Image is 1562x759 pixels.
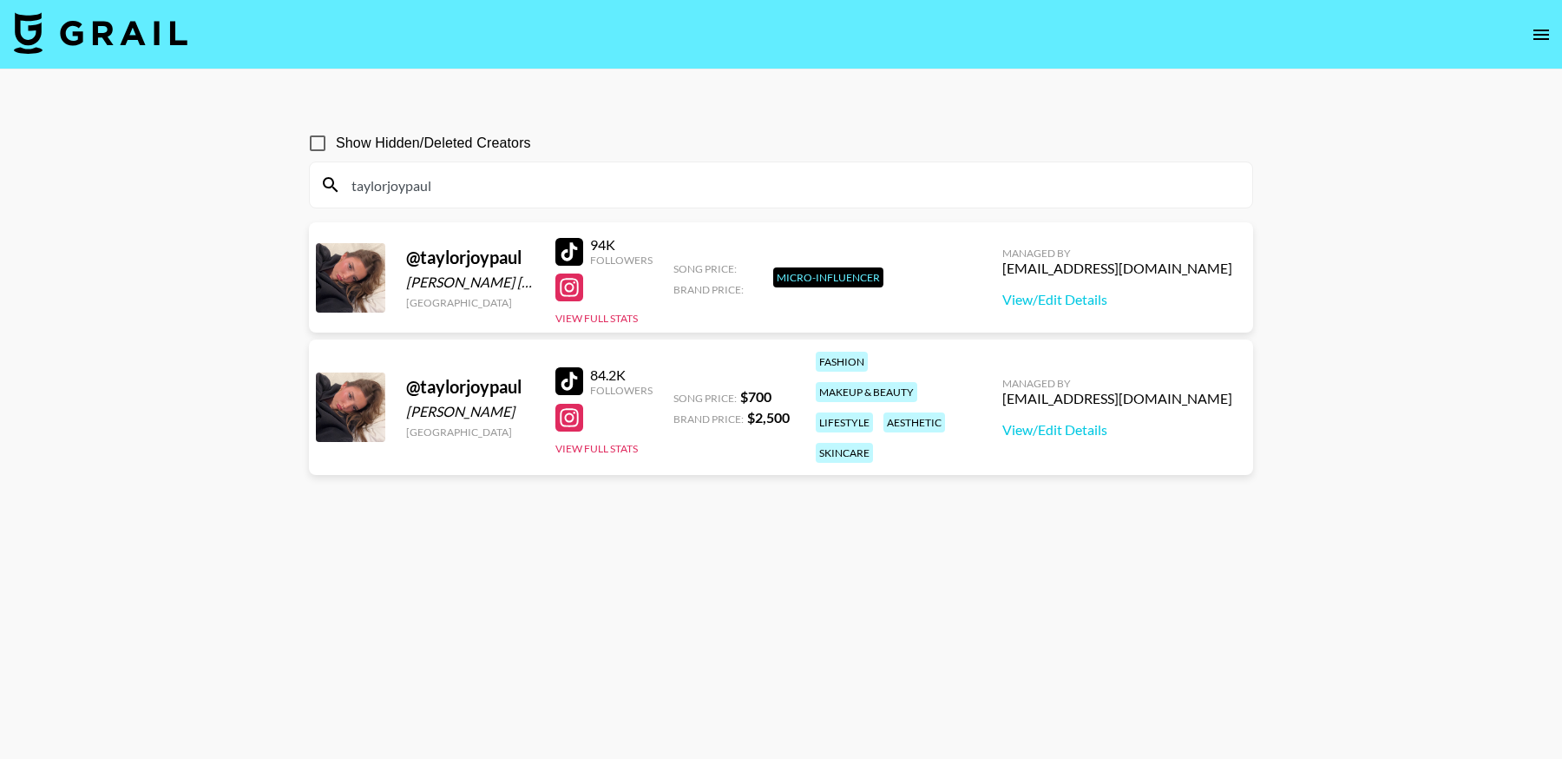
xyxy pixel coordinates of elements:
div: [EMAIL_ADDRESS][DOMAIN_NAME] [1002,260,1232,277]
span: Brand Price: [673,412,744,426]
button: View Full Stats [555,442,638,455]
div: Followers [590,254,653,267]
div: aesthetic [883,412,945,432]
div: [GEOGRAPHIC_DATA] [406,296,535,309]
div: [PERSON_NAME] [PERSON_NAME] [406,274,535,291]
input: Search by User Name [341,171,1242,199]
div: makeup & beauty [816,382,917,402]
div: Micro-Influencer [773,267,883,287]
div: [PERSON_NAME] [406,403,535,420]
div: 84.2K [590,366,653,384]
div: @ taylorjoypaul [406,247,535,268]
div: lifestyle [816,412,873,432]
div: 94K [590,236,653,254]
div: [GEOGRAPHIC_DATA] [406,426,535,439]
span: Song Price: [673,262,737,275]
button: View Full Stats [555,312,638,325]
span: Show Hidden/Deleted Creators [336,133,531,154]
div: Managed By [1002,377,1232,390]
strong: $ 2,500 [747,409,790,426]
a: View/Edit Details [1002,421,1232,439]
div: [EMAIL_ADDRESS][DOMAIN_NAME] [1002,390,1232,407]
a: View/Edit Details [1002,291,1232,308]
div: Managed By [1002,247,1232,260]
button: open drawer [1524,17,1559,52]
div: fashion [816,352,868,372]
span: Brand Price: [673,283,744,296]
strong: $ 700 [740,388,771,405]
div: skincare [816,443,873,463]
div: Followers [590,384,653,397]
img: Grail Talent [14,12,187,54]
div: @ taylorjoypaul [406,376,535,398]
span: Song Price: [673,392,737,405]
